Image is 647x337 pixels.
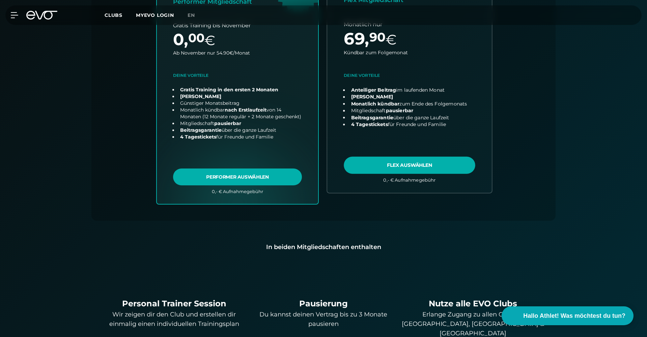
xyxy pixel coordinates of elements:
[252,298,396,310] div: Pausierung
[523,311,625,320] span: Hallo Athlet! Was möchtest du tun?
[502,306,634,325] button: Hallo Athlet! Was möchtest du tun?
[136,12,174,18] a: MYEVO LOGIN
[188,11,203,19] a: en
[252,310,396,329] div: Du kannst deinen Vertrag bis zu 3 Monate pausieren
[102,298,246,310] div: Personal Trainer Session
[188,12,195,18] span: en
[105,12,122,18] span: Clubs
[105,12,136,18] a: Clubs
[401,298,545,310] div: Nutze alle EVO Clubs
[102,242,545,252] div: In beiden Mitgliedschaften enthalten
[102,310,246,329] div: Wir zeigen dir den Club und erstellen dir einmalig einen individuellen Trainingsplan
